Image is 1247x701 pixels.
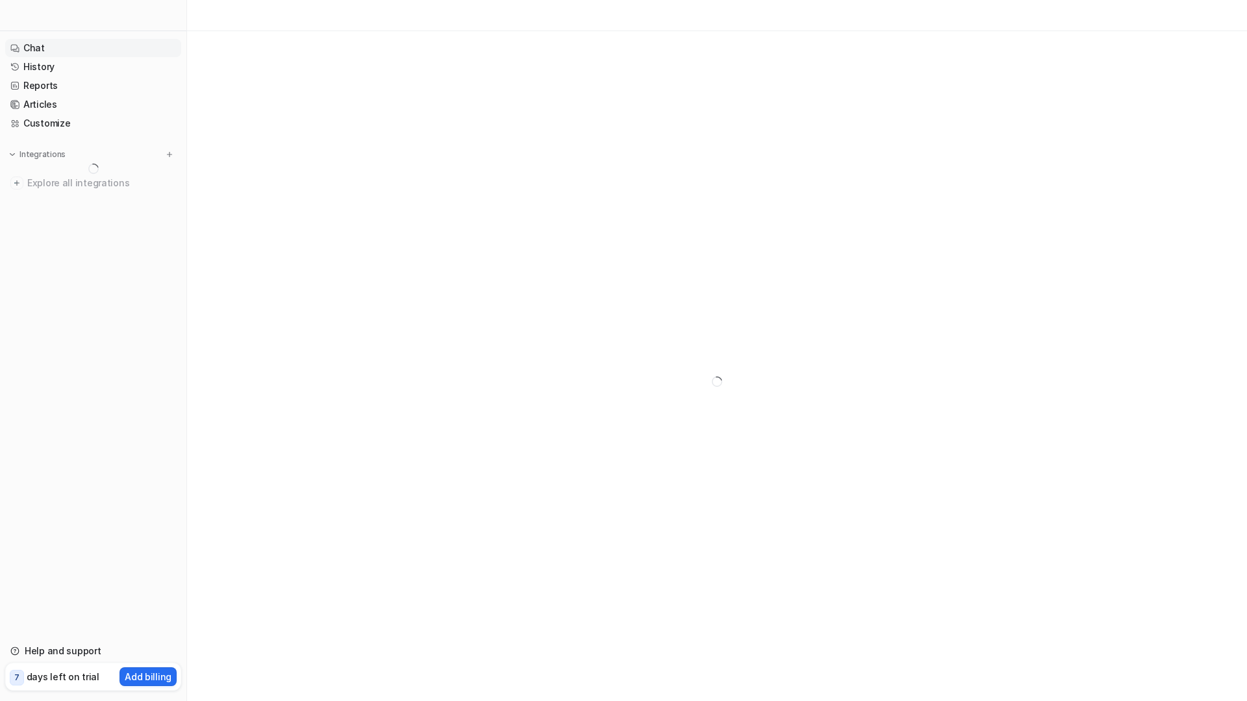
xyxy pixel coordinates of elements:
[5,174,181,192] a: Explore all integrations
[5,114,181,132] a: Customize
[120,667,177,686] button: Add billing
[5,148,69,161] button: Integrations
[5,58,181,76] a: History
[19,149,66,160] p: Integrations
[14,672,19,683] p: 7
[125,670,171,683] p: Add billing
[5,39,181,57] a: Chat
[10,177,23,190] img: explore all integrations
[8,150,17,159] img: expand menu
[165,150,174,159] img: menu_add.svg
[5,95,181,114] a: Articles
[5,642,181,660] a: Help and support
[5,77,181,95] a: Reports
[27,670,99,683] p: days left on trial
[27,173,176,193] span: Explore all integrations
